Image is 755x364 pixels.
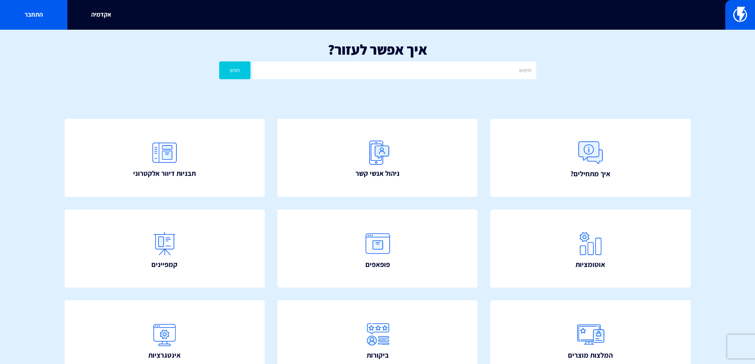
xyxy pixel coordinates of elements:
[252,61,536,79] input: חיפוש
[277,210,478,288] a: פופאפים
[575,259,605,270] span: אוטומציות
[570,169,610,179] span: איך מתחילים?
[490,210,691,288] a: אוטומציות
[12,42,743,57] h1: איך אפשר לעזור?
[568,350,613,360] span: המלצות מוצרים
[365,259,390,270] span: פופאפים
[356,168,399,179] span: ניהול אנשי קשר
[277,119,478,197] a: ניהול אנשי קשר
[148,350,181,360] span: אינטגרציות
[219,61,251,79] button: חפש
[367,350,389,360] span: ביקורות
[490,119,691,197] a: איך מתחילים?
[133,168,196,179] span: תבניות דיוור אלקטרוני
[199,6,556,24] input: חיפוש מהיר...
[151,259,178,270] span: קמפיינים
[65,119,265,197] a: תבניות דיוור אלקטרוני
[65,210,265,288] a: קמפיינים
